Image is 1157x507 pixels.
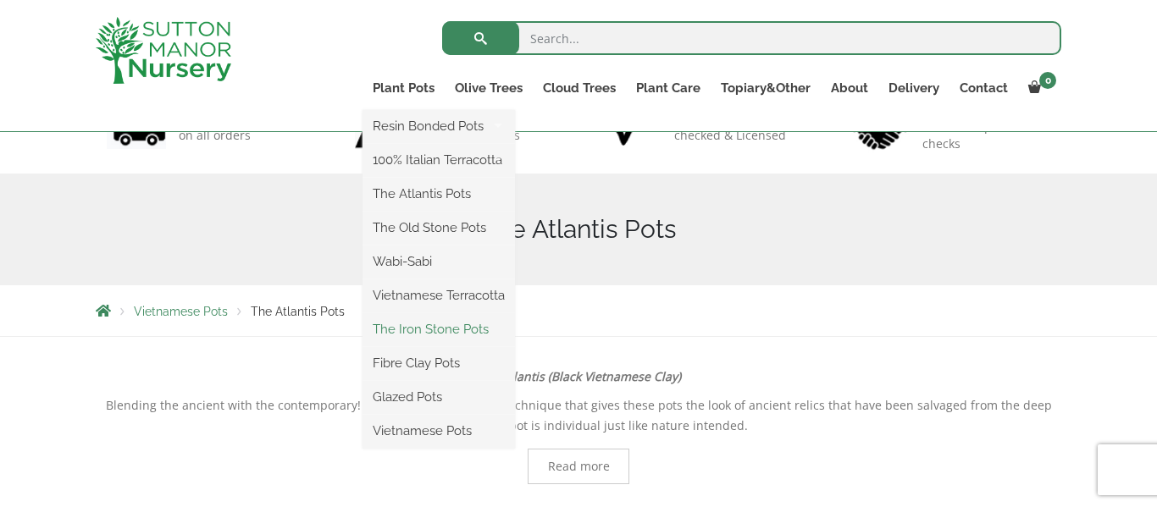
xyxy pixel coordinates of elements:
[922,118,1051,152] p: consistent price checks
[711,76,821,100] a: Topiary&Other
[96,395,1061,436] p: Blending the ancient with the contemporary! The art of “sgraffito” is a technique that gives thes...
[96,304,1061,317] nav: Breadcrumbs
[1039,72,1056,89] span: 0
[363,113,515,139] a: Resin Bonded Pots
[363,418,515,444] a: Vietnamese Pots
[533,76,626,100] a: Cloud Trees
[363,215,515,240] a: The Old Stone Pots
[878,76,949,100] a: Delivery
[442,21,1061,55] input: Search...
[179,127,263,144] p: on all orders
[548,460,610,472] span: Read more
[821,76,878,100] a: About
[363,350,515,376] a: Fibre Clay Pots
[445,76,533,100] a: Olive Trees
[251,305,345,318] span: The Atlantis Pots
[96,17,231,84] img: logo
[626,76,711,100] a: Plant Care
[363,283,515,308] a: Vietnamese Terracotta
[96,214,1061,245] h1: The Atlantis Pots
[363,76,445,100] a: Plant Pots
[477,368,681,384] strong: The Atlantis (Black Vietnamese Clay)
[134,305,228,318] a: Vietnamese Pots
[674,127,786,144] p: checked & Licensed
[363,384,515,410] a: Glazed Pots
[363,147,515,173] a: 100% Italian Terracotta
[949,76,1018,100] a: Contact
[363,317,515,342] a: The Iron Stone Pots
[363,249,515,274] a: Wabi-Sabi
[363,181,515,207] a: The Atlantis Pots
[1018,76,1061,100] a: 0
